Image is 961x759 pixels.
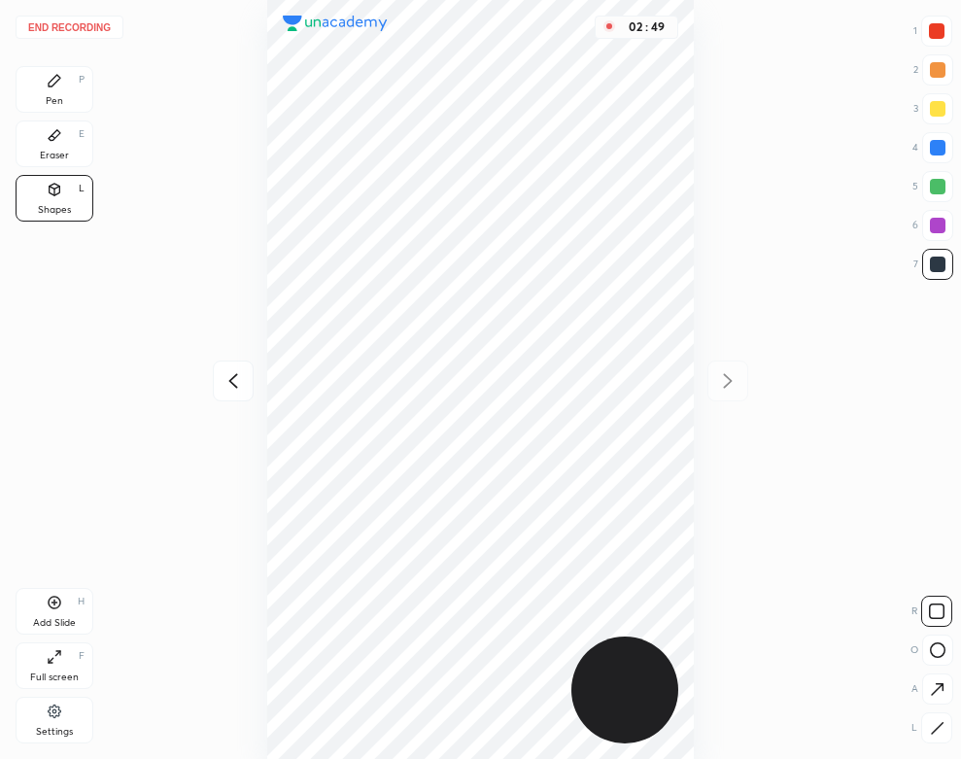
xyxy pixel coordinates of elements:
div: Settings [36,727,73,737]
div: O [910,635,953,666]
div: 2 [913,54,953,86]
img: logo.38c385cc.svg [283,16,388,31]
div: 7 [913,249,953,280]
div: Eraser [40,151,69,160]
div: P [79,75,85,85]
div: 3 [913,93,953,124]
div: 5 [912,171,953,202]
div: 02 : 49 [623,20,669,34]
div: R [911,596,952,627]
div: L [79,184,85,193]
div: H [78,597,85,606]
div: 1 [913,16,952,47]
div: Add Slide [33,618,76,628]
button: End recording [16,16,123,39]
div: Pen [46,96,63,106]
div: A [911,673,953,705]
div: Full screen [30,673,79,682]
div: 4 [912,132,953,163]
div: 6 [912,210,953,241]
div: E [79,129,85,139]
div: Shapes [38,205,71,215]
div: L [911,712,952,743]
div: F [79,651,85,661]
